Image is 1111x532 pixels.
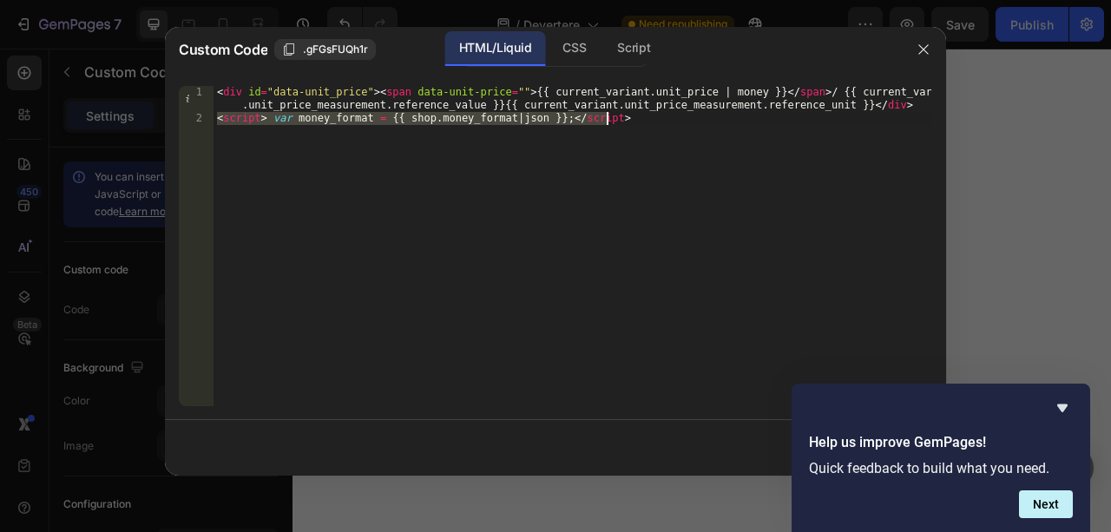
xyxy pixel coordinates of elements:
div: 2 [179,112,214,125]
span: .gFGsFUQh1r [303,42,368,57]
div: HTML/Liquid [445,31,545,66]
button: Next question [1019,490,1073,518]
span: Custom Code [179,39,267,60]
div: Help us improve GemPages! [809,397,1073,518]
div: Script [603,31,664,66]
button: .gFGsFUQh1r [274,39,376,60]
div: 1 [179,86,214,112]
p: Quick feedback to build what you need. [809,460,1073,476]
button: Hide survey [1052,397,1073,418]
h2: Help us improve GemPages! [809,432,1073,453]
div: CSS [549,31,600,66]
